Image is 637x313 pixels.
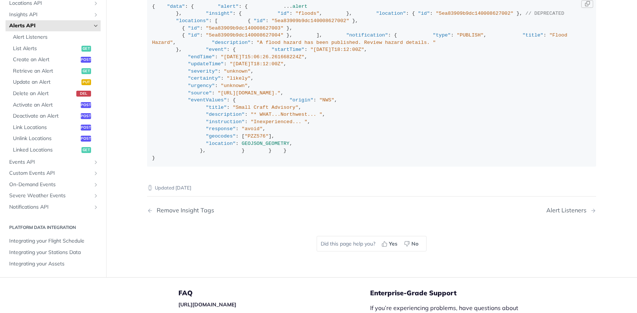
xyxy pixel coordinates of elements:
span: Integrating your Stations Data [9,249,99,256]
span: Notifications API [9,204,91,211]
span: Unlink Locations [13,135,79,143]
span: "[DATE]T15:06:26.261668224Z" [221,54,304,60]
h5: FAQ [178,289,370,298]
span: "locations" [176,18,209,24]
span: "data" [167,4,185,9]
span: "[DATE]T18:12:00Z" [310,47,364,52]
span: "certainty" [188,76,221,81]
span: "avoid" [242,126,263,132]
span: List Alerts [13,45,80,52]
span: "id" [418,11,430,16]
a: List Alertsget [9,43,101,54]
span: Create an Alert [13,56,79,64]
span: get [81,46,91,52]
span: "origin" [289,97,313,103]
span: "urgency" [188,83,215,88]
span: post [81,125,91,131]
span: "eventValues" [188,97,227,103]
span: "source" [188,90,212,96]
a: Integrating your Assets [6,258,101,269]
span: Integrating your Flight Schedule [9,238,99,245]
button: Show subpages for Insights API [93,12,99,18]
a: Linked Locationsget [9,145,101,156]
span: Deactivate an Alert [13,113,79,120]
span: "endTime" [188,54,215,60]
span: "instruction" [206,119,244,125]
span: "A flood hazard has been published. Review hazard details. " [257,40,436,45]
button: Copy Code [581,0,593,8]
span: "id" [254,18,265,24]
span: "response" [206,126,236,132]
span: GEOJSON_GEOMETRY [242,141,290,146]
h2: Platform DATA integration [6,225,101,231]
a: [URL][DOMAIN_NAME] [178,301,236,308]
span: "5ea83909b9dc140008627002" [436,11,514,16]
button: Yes [379,238,401,249]
span: "5ea83909b9dc140008627004" [206,32,283,38]
span: "geocodes" [206,133,236,139]
span: "Flood Hazard" [152,32,570,45]
span: alert [292,4,307,9]
span: "location" [206,141,236,146]
a: Retrieve an Alertget [9,66,101,77]
span: "Small Craft Advisory" [233,105,298,110]
span: "updateTime" [188,61,224,67]
span: "description" [206,112,244,117]
button: Show subpages for Custom Events API [93,171,99,177]
div: Remove Insight Tags [153,207,214,214]
span: "id" [278,11,289,16]
span: Alerts API [9,22,91,30]
a: Update an Alertput [9,77,101,88]
a: Integrating your Flight Schedule [6,236,101,247]
span: "5ea83909b9dc140008627003" [206,25,283,31]
span: Insights API [9,11,91,18]
span: "title" [206,105,227,110]
span: Activate an Alert [13,101,79,109]
span: get [81,147,91,153]
a: Custom Events APIShow subpages for Custom Events API [6,168,101,179]
span: Delete an Alert [13,90,74,97]
a: Deactivate an Alertpost [9,111,101,122]
span: Linked Locations [13,146,80,154]
span: post [81,102,91,108]
div: Did this page help you? [317,236,427,251]
span: Link Locations [13,124,79,131]
h5: Enterprise-Grade Support [370,289,543,298]
span: On-Demand Events [9,181,91,188]
span: No [411,240,418,248]
a: Severe Weather EventsShow subpages for Severe Weather Events [6,191,101,202]
span: "description" [212,40,251,45]
span: "PZZ576" [245,133,269,139]
a: Insights APIShow subpages for Insights API [6,9,101,20]
span: del [76,91,91,97]
span: Alert Listeners [13,34,99,41]
span: "5ea83909b9dc140008627002" [272,18,349,24]
span: post [81,57,91,63]
span: "location" [376,11,406,16]
a: Previous Page: Remove Insight Tags [147,207,340,214]
span: "[DATE]T18:12:00Z" [230,61,283,67]
span: "id" [188,32,200,38]
button: No [401,238,422,249]
a: Unlink Locationspost [9,133,101,145]
button: Show subpages for Severe Weather Events [93,193,99,199]
a: Events APIShow subpages for Events API [6,157,101,168]
span: "startTime" [272,47,304,52]
span: "PUBLISH" [457,32,484,38]
span: "severity" [188,69,218,74]
a: Notifications APIShow subpages for Notifications API [6,202,101,213]
a: Alerts APIHide subpages for Alerts API [6,21,101,32]
span: "likely" [227,76,251,81]
span: Yes [389,240,397,248]
span: post [81,114,91,119]
span: get [81,68,91,74]
span: Events API [9,159,91,166]
a: Integrating your Stations Data [6,247,101,258]
span: "event" [206,47,227,52]
span: "Inexperienced... " [251,119,307,125]
span: Update an Alert [13,79,80,86]
a: Activate an Alertpost [9,100,101,111]
span: "insight" [206,11,233,16]
p: Updated [DATE] [147,184,596,192]
span: "floods" [295,11,319,16]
